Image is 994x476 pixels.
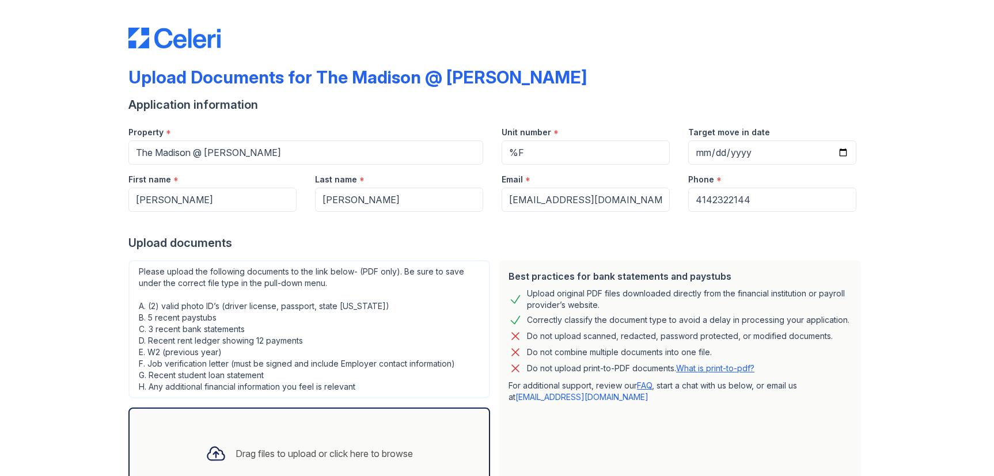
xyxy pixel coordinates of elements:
[509,269,852,283] div: Best practices for bank statements and paystubs
[315,174,357,185] label: Last name
[527,363,754,374] p: Do not upload print-to-PDF documents.
[128,174,171,185] label: First name
[946,430,982,464] iframe: chat widget
[236,447,413,460] div: Drag files to upload or click here to browse
[128,260,490,398] div: Please upload the following documents to the link below- (PDF only). Be sure to save under the co...
[502,127,551,138] label: Unit number
[527,288,852,311] div: Upload original PDF files downloaded directly from the financial institution or payroll provider’...
[128,28,221,48] img: CE_Logo_Blue-a8612792a0a2168367f1c8372b55b34899dd931a85d93a1a3d3e32e68fde9ad4.png
[688,127,770,138] label: Target move in date
[688,174,714,185] label: Phone
[128,127,164,138] label: Property
[128,97,866,113] div: Application information
[128,67,587,87] div: Upload Documents for The Madison @ [PERSON_NAME]
[637,380,652,390] a: FAQ
[527,329,833,343] div: Do not upload scanned, redacted, password protected, or modified documents.
[676,363,754,373] a: What is print-to-pdf?
[502,174,523,185] label: Email
[527,345,712,359] div: Do not combine multiple documents into one file.
[128,235,866,251] div: Upload documents
[509,380,852,403] p: For additional support, review our , start a chat with us below, or email us at
[515,392,648,402] a: [EMAIL_ADDRESS][DOMAIN_NAME]
[527,313,849,327] div: Correctly classify the document type to avoid a delay in processing your application.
